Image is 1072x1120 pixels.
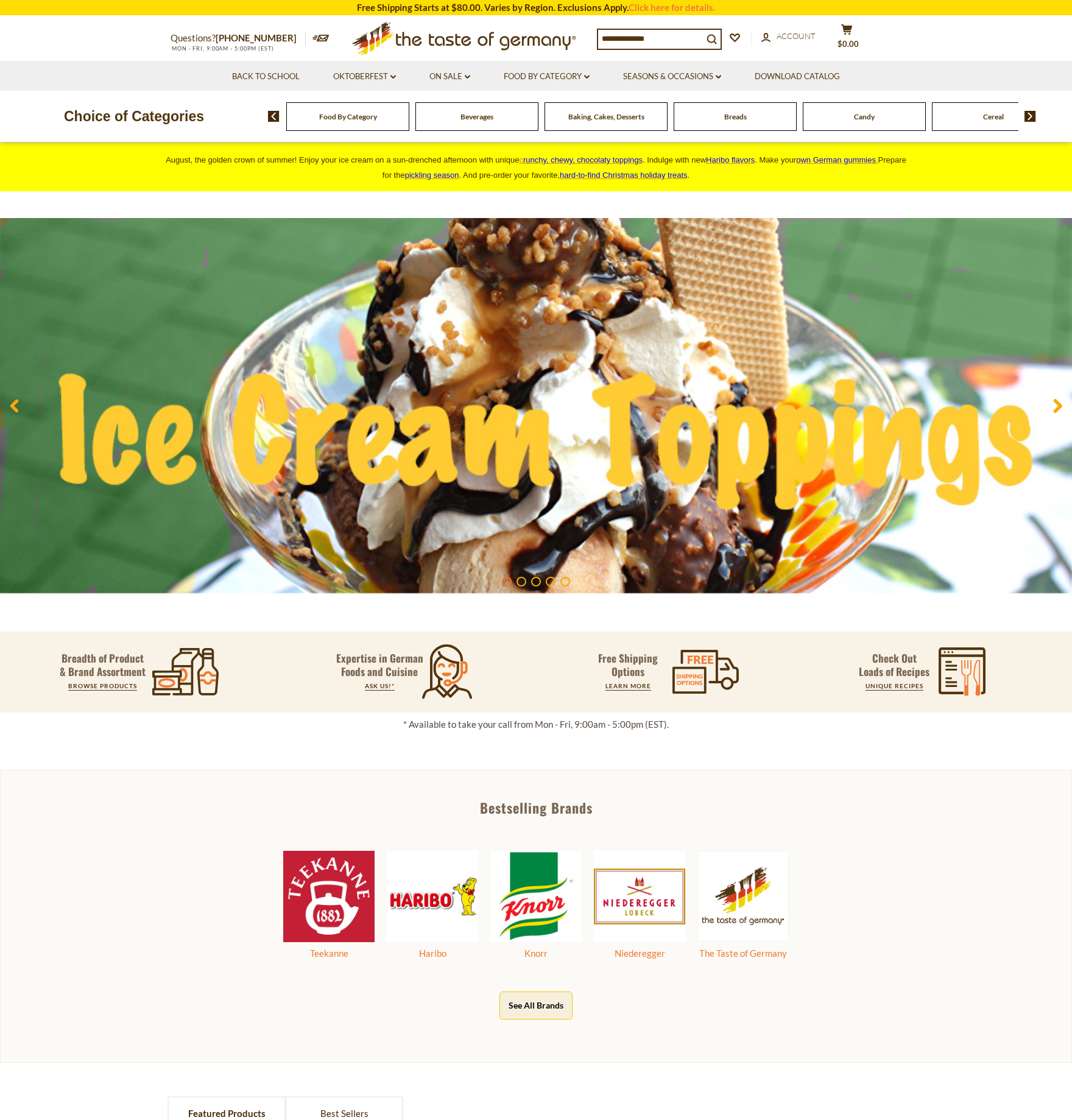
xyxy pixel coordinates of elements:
div: Bestselling Brands [1,801,1071,814]
span: $0.00 [837,39,859,49]
a: LEARN MORE [605,682,651,689]
a: Teekanne [283,933,375,962]
img: Knorr [490,851,582,942]
p: Breadth of Product & Brand Assortment [60,652,146,678]
img: previous arrow [268,111,280,122]
a: Baking, Cakes, Desserts [568,112,644,121]
p: Expertise in German Foods and Cuisine [336,652,423,678]
span: . [560,171,689,180]
a: Candy [854,112,875,121]
p: Check Out Loads of Recipes [859,652,929,678]
a: Download Catalog [755,70,840,83]
a: BROWSE PRODUCTS [68,682,137,689]
a: Knorr [490,933,582,962]
a: UNIQUE RECIPES [866,682,923,689]
a: Haribo flavors [706,155,755,164]
a: Back to School [232,70,300,83]
a: ASK US!* [365,682,395,689]
div: Teekanne [283,946,375,961]
div: The Taste of Germany [697,946,789,961]
a: Breads [724,112,747,121]
a: Seasons & Occasions [623,70,721,83]
a: Beverages [460,112,493,121]
a: Click here for details. [629,2,715,13]
a: [PHONE_NUMBER] [216,32,297,43]
span: MON - FRI, 9:00AM - 5:00PM (EST) [171,45,274,52]
a: Food By Category [504,70,590,83]
span: runchy, chewy, chocolaty toppings [523,155,643,164]
p: Questions? [171,30,306,46]
a: Haribo [387,933,478,962]
img: The Taste of Germany [697,851,789,942]
a: The Taste of Germany [697,932,789,961]
a: Niederegger [594,933,685,962]
img: Teekanne [283,851,375,942]
a: Food By Category [319,112,377,121]
a: Oktoberfest [333,70,396,83]
img: Niederegger [594,851,685,942]
div: Knorr [490,946,582,961]
div: Haribo [387,946,478,961]
span: Account [777,31,816,41]
a: own German gummies. [796,155,878,164]
span: own German gummies [796,155,876,164]
a: crunchy, chewy, chocolaty toppings [519,155,643,164]
a: Cereal [983,112,1004,121]
img: Haribo [387,851,478,942]
button: See All Brands [499,991,573,1019]
button: $0.00 [828,24,865,54]
a: Account [761,30,816,43]
a: hard-to-find Christmas holiday treats [560,171,688,180]
div: Niederegger [594,946,685,961]
span: August, the golden crown of summer! Enjoy your ice cream on a sun-drenched afternoon with unique ... [166,155,906,180]
a: On Sale [429,70,470,83]
img: next arrow [1024,111,1036,122]
p: Free Shipping Options [588,652,668,678]
a: pickling season [405,171,459,180]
